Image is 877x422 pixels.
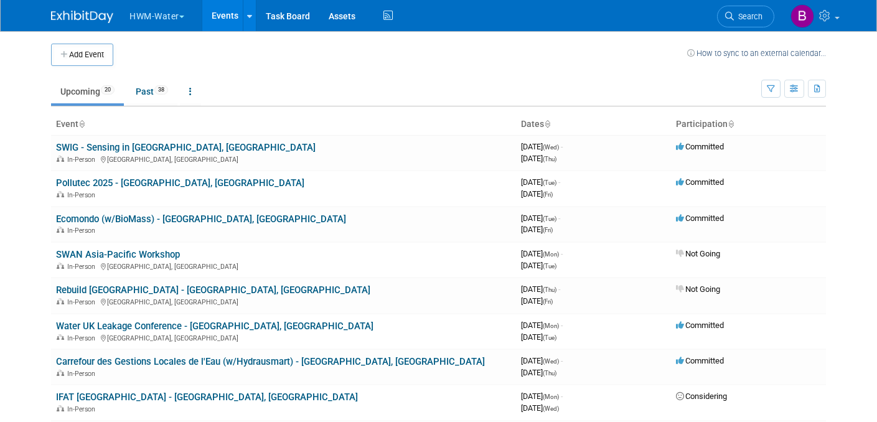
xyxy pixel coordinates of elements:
[57,298,64,304] img: In-Person Event
[676,356,724,365] span: Committed
[558,177,560,187] span: -
[126,80,177,103] a: Past38
[521,403,559,413] span: [DATE]
[516,114,671,135] th: Dates
[561,321,563,330] span: -
[56,392,358,403] a: IFAT [GEOGRAPHIC_DATA] - [GEOGRAPHIC_DATA], [GEOGRAPHIC_DATA]
[676,392,727,401] span: Considering
[57,191,64,197] img: In-Person Event
[51,114,516,135] th: Event
[67,405,99,413] span: In-Person
[521,296,553,306] span: [DATE]
[544,119,550,129] a: Sort by Start Date
[521,154,556,163] span: [DATE]
[521,284,560,294] span: [DATE]
[51,44,113,66] button: Add Event
[543,334,556,341] span: (Tue)
[717,6,774,27] a: Search
[521,225,553,234] span: [DATE]
[543,156,556,162] span: (Thu)
[57,370,64,376] img: In-Person Event
[521,321,563,330] span: [DATE]
[561,142,563,151] span: -
[543,144,559,151] span: (Wed)
[558,284,560,294] span: -
[57,263,64,269] img: In-Person Event
[687,49,826,58] a: How to sync to an external calendar...
[67,227,99,235] span: In-Person
[51,80,124,103] a: Upcoming20
[543,358,559,365] span: (Wed)
[521,368,556,377] span: [DATE]
[78,119,85,129] a: Sort by Event Name
[56,321,373,332] a: Water UK Leakage Conference - [GEOGRAPHIC_DATA], [GEOGRAPHIC_DATA]
[558,213,560,223] span: -
[676,142,724,151] span: Committed
[56,284,370,296] a: Rebuild [GEOGRAPHIC_DATA] - [GEOGRAPHIC_DATA], [GEOGRAPHIC_DATA]
[561,249,563,258] span: -
[676,213,724,223] span: Committed
[543,405,559,412] span: (Wed)
[56,332,511,342] div: [GEOGRAPHIC_DATA], [GEOGRAPHIC_DATA]
[543,191,553,198] span: (Fri)
[521,177,560,187] span: [DATE]
[56,261,511,271] div: [GEOGRAPHIC_DATA], [GEOGRAPHIC_DATA]
[67,370,99,378] span: In-Person
[543,227,553,233] span: (Fri)
[734,12,762,21] span: Search
[56,213,346,225] a: Ecomondo (w/BioMass) - [GEOGRAPHIC_DATA], [GEOGRAPHIC_DATA]
[676,177,724,187] span: Committed
[543,286,556,293] span: (Thu)
[67,191,99,199] span: In-Person
[561,356,563,365] span: -
[676,321,724,330] span: Committed
[101,85,115,95] span: 20
[543,322,559,329] span: (Mon)
[728,119,734,129] a: Sort by Participation Type
[67,298,99,306] span: In-Person
[543,251,559,258] span: (Mon)
[676,284,720,294] span: Not Going
[671,114,826,135] th: Participation
[521,392,563,401] span: [DATE]
[56,142,316,153] a: SWIG - Sensing in [GEOGRAPHIC_DATA], [GEOGRAPHIC_DATA]
[51,11,113,23] img: ExhibitDay
[154,85,168,95] span: 38
[543,263,556,270] span: (Tue)
[56,177,304,189] a: Pollutec 2025 - [GEOGRAPHIC_DATA], [GEOGRAPHIC_DATA]
[56,249,180,260] a: SWAN Asia-Pacific Workshop
[67,334,99,342] span: In-Person
[521,213,560,223] span: [DATE]
[67,156,99,164] span: In-Person
[57,156,64,162] img: In-Person Event
[790,4,814,28] img: Barb DeWyer
[543,393,559,400] span: (Mon)
[543,298,553,305] span: (Fri)
[521,142,563,151] span: [DATE]
[543,179,556,186] span: (Tue)
[543,370,556,377] span: (Thu)
[521,332,556,342] span: [DATE]
[57,227,64,233] img: In-Person Event
[56,154,511,164] div: [GEOGRAPHIC_DATA], [GEOGRAPHIC_DATA]
[57,334,64,340] img: In-Person Event
[56,296,511,306] div: [GEOGRAPHIC_DATA], [GEOGRAPHIC_DATA]
[56,356,485,367] a: Carrefour des Gestions Locales de l'Eau (w/Hydrausmart) - [GEOGRAPHIC_DATA], [GEOGRAPHIC_DATA]
[521,189,553,199] span: [DATE]
[561,392,563,401] span: -
[676,249,720,258] span: Not Going
[521,356,563,365] span: [DATE]
[543,215,556,222] span: (Tue)
[521,261,556,270] span: [DATE]
[521,249,563,258] span: [DATE]
[57,405,64,411] img: In-Person Event
[67,263,99,271] span: In-Person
